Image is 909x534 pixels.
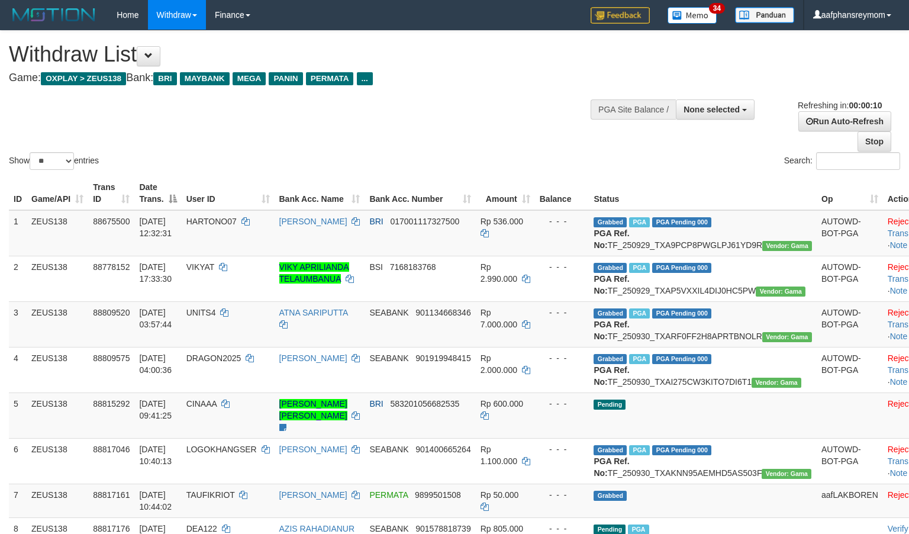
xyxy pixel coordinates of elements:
[415,490,461,500] span: Copy 9899501508 to clipboard
[27,438,88,484] td: ZEUS138
[182,176,275,210] th: User ID: activate to sort column ascending
[27,393,88,438] td: ZEUS138
[888,524,908,533] a: Verify
[784,152,900,170] label: Search:
[269,72,302,85] span: PANIN
[186,524,217,533] span: DEA122
[369,445,408,454] span: SEABANK
[9,176,27,210] th: ID
[629,445,650,455] span: Marked by aafsolysreylen
[93,262,130,272] span: 88778152
[279,490,347,500] a: [PERSON_NAME]
[390,262,436,272] span: Copy 7168183768 to clipboard
[594,456,629,478] b: PGA Ref. No:
[279,353,347,363] a: [PERSON_NAME]
[93,490,130,500] span: 88817161
[27,347,88,393] td: ZEUS138
[186,353,241,363] span: DRAGON2025
[9,72,594,84] h4: Game: Bank:
[139,308,172,329] span: [DATE] 03:57:44
[139,353,172,375] span: [DATE] 04:00:36
[652,217,711,227] span: PGA Pending
[652,308,711,319] span: PGA Pending
[594,217,627,227] span: Grabbed
[279,445,347,454] a: [PERSON_NAME]
[279,217,347,226] a: [PERSON_NAME]
[279,399,347,420] a: [PERSON_NAME] [PERSON_NAME]
[369,262,383,272] span: BSI
[652,263,711,273] span: PGA Pending
[27,210,88,256] td: ZEUS138
[594,400,626,410] span: Pending
[357,72,373,85] span: ...
[735,7,794,23] img: panduan.png
[93,217,130,226] span: 88675500
[762,332,812,342] span: Vendor URL: https://trx31.1velocity.biz
[817,176,883,210] th: Op: activate to sort column ascending
[890,240,908,250] a: Note
[709,3,725,14] span: 34
[652,354,711,364] span: PGA Pending
[816,152,900,170] input: Search:
[752,378,801,388] span: Vendor URL: https://trx31.1velocity.biz
[27,484,88,517] td: ZEUS138
[139,445,172,466] span: [DATE] 10:40:13
[540,352,585,364] div: - - -
[481,490,519,500] span: Rp 50.000
[186,445,257,454] span: LOGOKHANGSER
[591,99,676,120] div: PGA Site Balance /
[186,399,217,408] span: CINAAA
[279,524,355,533] a: AZIS RAHADIANUR
[481,399,523,408] span: Rp 600.000
[481,217,523,226] span: Rp 536.000
[890,286,908,295] a: Note
[9,438,27,484] td: 6
[817,301,883,347] td: AUTOWD-BOT-PGA
[369,353,408,363] span: SEABANK
[415,524,470,533] span: Copy 901578818739 to clipboard
[233,72,266,85] span: MEGA
[540,261,585,273] div: - - -
[139,217,172,238] span: [DATE] 12:32:31
[817,256,883,301] td: AUTOWD-BOT-PGA
[41,72,126,85] span: OXPLAY > ZEUS138
[817,210,883,256] td: AUTOWD-BOT-PGA
[589,347,817,393] td: TF_250930_TXAI275CW3KITO7DI6T1
[9,301,27,347] td: 3
[93,524,130,533] span: 88817176
[629,308,650,319] span: Marked by aafkaynarin
[27,301,88,347] td: ZEUS138
[481,445,517,466] span: Rp 1.100.000
[390,399,459,408] span: Copy 583201056682535 to clipboard
[186,490,235,500] span: TAUFIKRIOT
[798,111,891,131] a: Run Auto-Refresh
[369,399,383,408] span: BRI
[139,399,172,420] span: [DATE] 09:41:25
[684,105,740,114] span: None selected
[589,301,817,347] td: TF_250930_TXARF0FF2H8APRTBNOLR
[589,256,817,301] td: TF_250929_TXAP5VXXIL4DIJ0HC5PW
[415,308,470,317] span: Copy 901134668346 to clipboard
[594,320,629,341] b: PGA Ref. No:
[535,176,589,210] th: Balance
[93,308,130,317] span: 88809520
[652,445,711,455] span: PGA Pending
[134,176,181,210] th: Date Trans.: activate to sort column descending
[594,274,629,295] b: PGA Ref. No:
[390,217,459,226] span: Copy 017001117327500 to clipboard
[762,469,811,479] span: Vendor URL: https://trx31.1velocity.biz
[369,217,383,226] span: BRI
[756,287,805,297] span: Vendor URL: https://trx31.1velocity.biz
[27,176,88,210] th: Game/API: activate to sort column ascending
[180,72,230,85] span: MAYBANK
[540,443,585,455] div: - - -
[629,263,650,273] span: Marked by aafchomsokheang
[186,217,237,226] span: HARTONO07
[594,445,627,455] span: Grabbed
[817,438,883,484] td: AUTOWD-BOT-PGA
[279,308,348,317] a: ATNA SARIPUTTA
[594,308,627,319] span: Grabbed
[415,445,470,454] span: Copy 901400665264 to clipboard
[540,307,585,319] div: - - -
[153,72,176,85] span: BRI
